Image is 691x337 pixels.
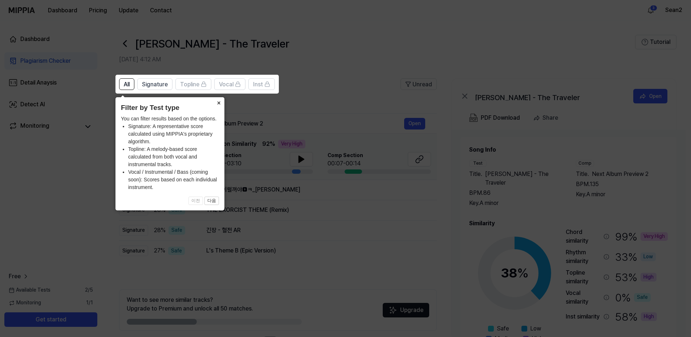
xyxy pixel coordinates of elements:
li: Topline: A melody-based score calculated from both vocal and instrumental tracks. [128,145,219,168]
button: Topline [175,78,211,90]
button: Inst [248,78,275,90]
button: Close [213,97,224,107]
header: Filter by Test type [121,103,219,113]
span: All [124,80,130,89]
button: Signature [137,78,172,90]
button: Vocal [214,78,245,90]
span: Vocal [219,80,233,89]
li: Vocal / Instrumental / Bass (coming soon): Scores based on each individual instrument. [128,168,219,191]
div: You can filter results based on the options. [121,115,219,191]
span: Inst [253,80,263,89]
button: 다음 [204,197,219,205]
button: All [119,78,134,90]
li: Signature: A representative score calculated using MIPPIA's proprietary algorithm. [128,123,219,145]
span: Signature [142,80,168,89]
span: Topline [180,80,199,89]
